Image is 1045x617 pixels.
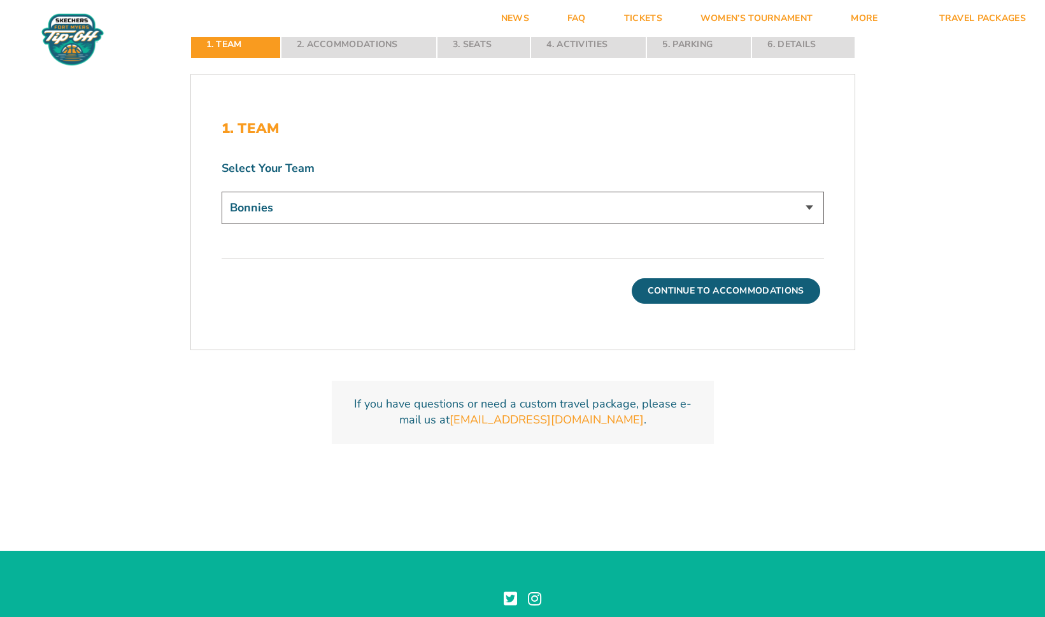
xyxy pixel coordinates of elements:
img: Fort Myers Tip-Off [38,13,107,66]
p: If you have questions or need a custom travel package, please e-mail us at . [347,396,699,428]
h2: 1. Team [222,120,824,137]
button: Continue To Accommodations [632,278,820,304]
a: [EMAIL_ADDRESS][DOMAIN_NAME] [450,412,644,428]
label: Select Your Team [222,160,824,176]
